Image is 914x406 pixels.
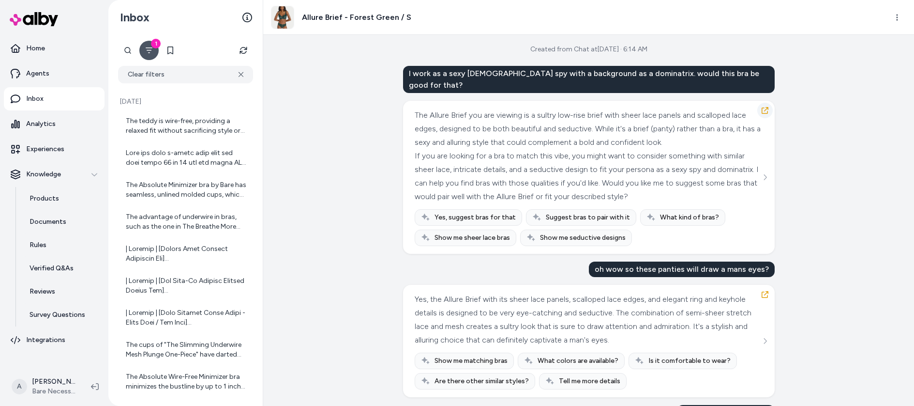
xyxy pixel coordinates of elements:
a: Survey Questions [20,303,105,327]
a: The advantage of underwire in bras, such as the one in The Breathe More Spacer Bra you are viewin... [118,206,253,237]
p: Inbox [26,94,44,104]
p: [DATE] [118,97,253,107]
a: | Loremip | [Dolors Amet Consect Adipiscin Eli](seddo://eiu.temporincididun.utl/etdolore/magnaa-e... [118,238,253,269]
a: Reviews [20,280,105,303]
a: The cups of "The Slimming Underwire Mesh Plunge One-Piece" have darted seamed plunging cups with ... [118,334,253,365]
span: Is it comfortable to wear? [648,356,731,366]
div: The Absolute Wire-Free Minimizer bra minimizes the bustline by up to 1 inch without using an unde... [126,372,247,391]
span: Show me matching bras [435,356,508,366]
span: What colors are available? [538,356,618,366]
span: Yes, suggest bras for that [435,213,516,222]
span: Show me seductive designs [540,233,626,243]
div: | Loremip | [Dol Sita-Co Adipisc Elitsed Doeius Tem](incid://utl.etdoloremagnaal.eni/adminimv/qui... [126,276,247,296]
div: oh wow so these panties will draw a mans eyes? [589,262,775,277]
span: What kind of bras? [660,213,719,222]
p: Verified Q&As [30,264,74,273]
button: Refresh [234,41,253,60]
span: Are there other similar styles? [435,376,529,386]
div: The Absolute Minimizer bra by Bare has seamless, unlined molded cups, which means it does not hav... [126,180,247,200]
span: A [12,379,27,394]
div: The advantage of underwire in bras, such as the one in The Breathe More Spacer Bra you are viewin... [126,212,247,232]
a: Experiences [4,138,105,161]
p: Experiences [26,144,64,154]
div: I work as a sexy [DEMOGRAPHIC_DATA] spy with a background as a dominatrix. would this bra be good... [403,66,775,93]
div: Lore ips dolo s-ametc adip elit sed doei tempo 66 in 14 utl etd magna AL en admini: | Veniamqu | ... [126,148,247,168]
a: The Absolute Minimizer bra by Bare has seamless, unlined molded cups, which means it does not hav... [118,174,253,205]
span: Bare Necessities [32,387,75,396]
p: Knowledge [26,170,61,179]
div: | Loremip | [Dolo Sitamet Conse Adipi - Elits Doei / Tem Inci](utlab://etd.magnaaliquaenim.adm/ve... [126,308,247,328]
img: alby Logo [10,12,58,26]
span: Show me sheer lace bras [435,233,510,243]
a: | Loremip | [Dol Sita-Co Adipisc Elitsed Doeius Tem](incid://utl.etdoloremagnaal.eni/adminimv/qui... [118,270,253,301]
h3: Allure Brief - Forest Green / S [302,12,411,23]
button: Clear filters [118,66,253,83]
a: Verified Q&As [20,257,105,280]
p: Products [30,194,59,203]
a: Rules [20,234,105,257]
p: Home [26,44,45,53]
a: Products [20,187,105,210]
p: Analytics [26,119,56,129]
p: Documents [30,217,66,227]
a: Home [4,37,105,60]
button: A[PERSON_NAME]Bare Necessities [6,371,83,402]
h2: Inbox [120,10,150,25]
div: | Loremip | [Dolors Amet Consect Adipiscin Eli](seddo://eiu.temporincididun.utl/etdolore/magnaa-e... [126,244,247,264]
div: Created from Chat at [DATE] · 6:14 AM [530,45,647,54]
a: Documents [20,210,105,234]
div: The cups of "The Slimming Underwire Mesh Plunge One-Piece" have darted seamed plunging cups with ... [126,340,247,359]
p: Integrations [26,335,65,345]
a: Lore ips dolo s-ametc adip elit sed doei tempo 66 in 14 utl etd magna AL en admini: | Veniamqu | ... [118,142,253,173]
p: Survey Questions [30,310,85,320]
button: Filter [139,41,159,60]
button: See more [759,335,771,347]
a: Analytics [4,112,105,136]
a: | Loremip | [Dolo Sitamet Conse Adipi - Elits Doei / Tem Inci](utlab://etd.magnaaliquaenim.adm/ve... [118,302,253,333]
a: The teddy is wire-free, providing a relaxed fit without sacrificing style or elegance. [118,110,253,141]
a: Inbox [4,87,105,110]
a: The Absolute Wire-Free Minimizer bra minimizes the bustline by up to 1 inch without using an unde... [118,366,253,397]
img: 10765pan_forestgreen_FV.jpg [271,6,294,29]
p: Reviews [30,287,55,297]
span: Suggest bras to pair with it [546,213,630,222]
span: Tell me more details [559,376,620,386]
a: Integrations [4,328,105,352]
p: [PERSON_NAME] [32,377,75,387]
div: 1 [151,39,161,48]
div: If you are looking for a bra to match this vibe, you might want to consider something with simila... [415,149,761,203]
p: Rules [30,240,46,250]
div: The Allure Brief you are viewing is a sultry low-rise brief with sheer lace panels and scalloped ... [415,109,761,149]
div: Yes, the Allure Brief with its sheer lace panels, scalloped lace edges, and elegant ring and keyh... [415,293,761,347]
button: Knowledge [4,163,105,186]
a: Agents [4,62,105,85]
button: See more [759,172,771,183]
p: Agents [26,69,49,78]
div: The teddy is wire-free, providing a relaxed fit without sacrificing style or elegance. [126,116,247,136]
